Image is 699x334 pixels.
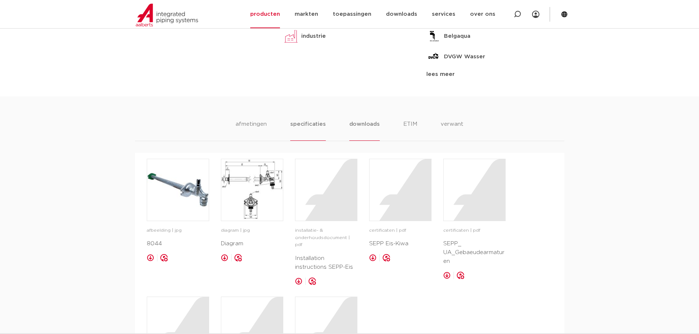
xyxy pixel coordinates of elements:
[147,227,209,234] p: afbeelding | jpg
[284,29,298,44] img: industrie
[147,239,209,248] p: 8044
[426,49,441,64] img: DVGW Wasser
[236,120,267,141] li: afmetingen
[147,159,209,221] img: image for 8044
[443,239,506,266] p: SEPP_ UA_Gebaeudearmaturen
[290,120,325,141] li: specificaties
[369,239,432,248] p: SEPP Eis-Kiwa
[301,32,326,41] p: industrie
[443,227,506,234] p: certificaten | pdf
[295,254,357,272] p: Installation instructions SEPP-Eis
[295,227,357,249] p: installatie- & onderhoudsdocument | pdf
[221,159,283,221] img: image for Diagram
[403,120,417,141] li: ETIM
[221,239,283,248] p: Diagram
[444,52,485,61] p: DVGW Wasser
[369,227,432,234] p: certificaten | pdf
[441,120,463,141] li: verwant
[221,227,283,234] p: diagram | jpg
[426,29,441,44] img: Belgaqua
[444,32,470,41] p: Belgaqua
[426,70,558,79] div: lees meer
[349,120,380,141] li: downloads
